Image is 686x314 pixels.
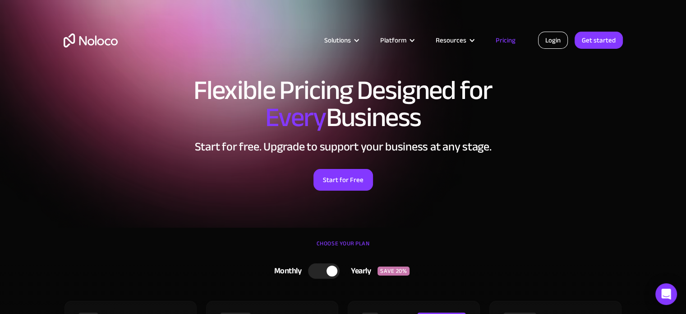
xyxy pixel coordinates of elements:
[378,267,410,276] div: SAVE 20%
[380,34,406,46] div: Platform
[64,140,623,154] h2: Start for free. Upgrade to support your business at any stage.
[263,264,308,278] div: Monthly
[64,33,118,47] a: home
[655,283,677,305] div: Open Intercom Messenger
[424,34,484,46] div: Resources
[324,34,351,46] div: Solutions
[436,34,466,46] div: Resources
[575,32,623,49] a: Get started
[313,34,369,46] div: Solutions
[538,32,568,49] a: Login
[64,77,623,131] h1: Flexible Pricing Designed for Business
[265,92,326,143] span: Every
[64,237,623,259] div: CHOOSE YOUR PLAN
[340,264,378,278] div: Yearly
[369,34,424,46] div: Platform
[313,169,373,191] a: Start for Free
[484,34,527,46] a: Pricing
